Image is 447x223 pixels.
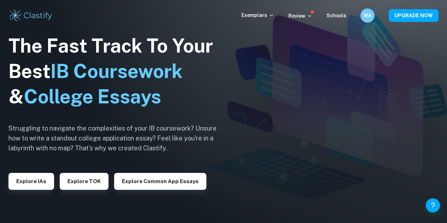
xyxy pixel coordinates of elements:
button: MA [360,8,375,23]
img: Clastify logo [8,8,53,23]
h6: MA [364,12,372,19]
button: Explore Common App essays [114,173,206,190]
button: Explore IAs [8,173,54,190]
button: Help and Feedback [426,198,440,212]
h1: The Fast Track To Your Best & [8,33,228,109]
h6: Struggling to navigate the complexities of your IB coursework? Unsure how to write a standout col... [8,123,228,153]
a: Explore TOK [60,177,108,184]
a: Schools [327,13,346,18]
button: Explore TOK [60,173,108,190]
a: Explore Common App essays [114,177,206,184]
span: IB Coursework [51,60,183,82]
p: Review [288,12,312,20]
p: Exemplars [241,11,274,19]
a: Explore IAs [8,177,54,184]
span: College Essays [24,85,161,108]
button: UPGRADE NOW [389,9,439,22]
